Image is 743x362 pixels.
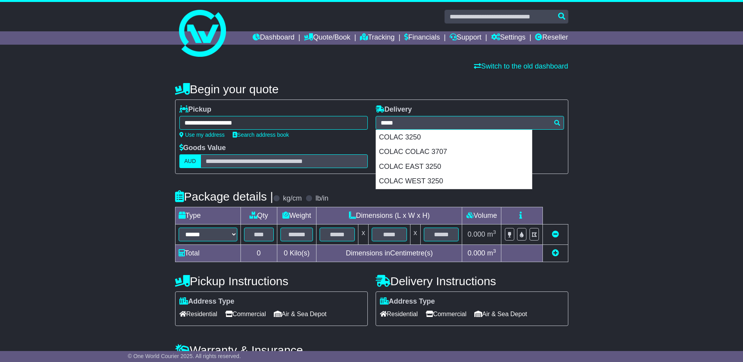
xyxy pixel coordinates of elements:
[468,249,485,257] span: 0.000
[468,230,485,238] span: 0.000
[474,308,527,320] span: Air & Sea Depot
[240,245,277,262] td: 0
[376,130,532,145] div: COLAC 3250
[376,174,532,189] div: COLAC WEST 3250
[552,249,559,257] a: Add new item
[426,308,466,320] span: Commercial
[175,190,273,203] h4: Package details |
[358,224,369,245] td: x
[179,154,201,168] label: AUD
[179,297,235,306] label: Address Type
[376,116,564,130] typeahead: Please provide city
[380,308,418,320] span: Residential
[304,31,350,45] a: Quote/Book
[376,159,532,174] div: COLAC EAST 3250
[179,308,217,320] span: Residential
[380,297,435,306] label: Address Type
[376,275,568,288] h4: Delivery Instructions
[493,229,496,235] sup: 3
[316,207,462,224] td: Dimensions (L x W x H)
[277,245,316,262] td: Kilo(s)
[462,207,501,224] td: Volume
[376,145,532,159] div: COLAC COLAC 3707
[552,230,559,238] a: Remove this item
[315,194,328,203] label: lb/in
[493,248,496,254] sup: 3
[175,245,240,262] td: Total
[175,344,568,357] h4: Warranty & Insurance
[277,207,316,224] td: Weight
[410,224,420,245] td: x
[284,249,287,257] span: 0
[404,31,440,45] a: Financials
[225,308,266,320] span: Commercial
[175,275,368,288] h4: Pickup Instructions
[316,245,462,262] td: Dimensions in Centimetre(s)
[128,353,241,359] span: © One World Courier 2025. All rights reserved.
[491,31,526,45] a: Settings
[253,31,295,45] a: Dashboard
[175,207,240,224] td: Type
[274,308,327,320] span: Air & Sea Depot
[179,132,225,138] a: Use my address
[233,132,289,138] a: Search address book
[474,62,568,70] a: Switch to the old dashboard
[283,194,302,203] label: kg/cm
[535,31,568,45] a: Reseller
[240,207,277,224] td: Qty
[376,105,412,114] label: Delivery
[360,31,394,45] a: Tracking
[487,249,496,257] span: m
[450,31,481,45] a: Support
[487,230,496,238] span: m
[179,144,226,152] label: Goods Value
[175,83,568,96] h4: Begin your quote
[179,105,212,114] label: Pickup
